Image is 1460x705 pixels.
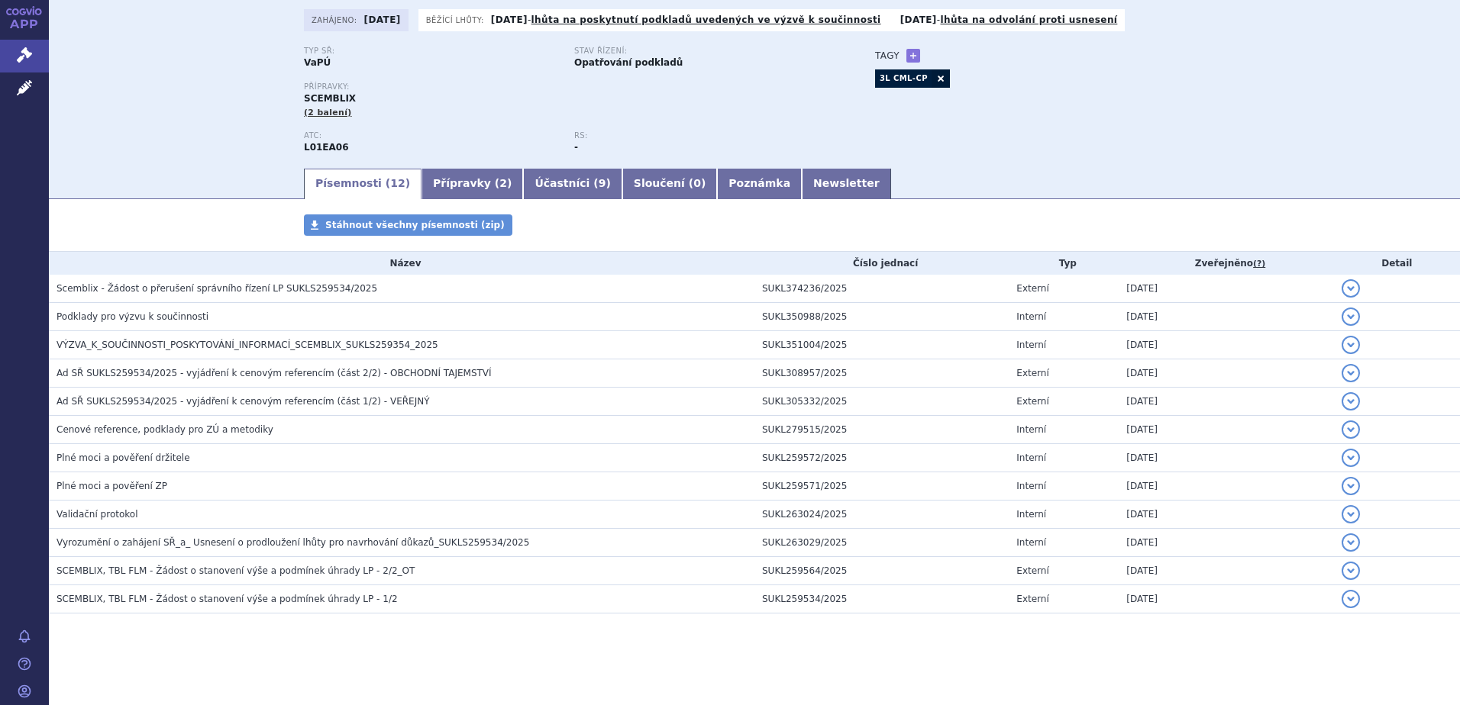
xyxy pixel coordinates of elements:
td: [DATE] [1119,331,1333,359]
strong: ASCIMINIB [304,142,349,153]
span: Interní [1016,311,1046,322]
span: 2 [499,177,507,189]
th: Detail [1334,252,1460,275]
span: Cenové reference, podklady pro ZÚ a metodiky [57,424,273,435]
span: Ad SŘ SUKLS259534/2025 - vyjádření k cenovým referencím (část 1/2) - VEŘEJNÝ [57,396,430,407]
td: SUKL259572/2025 [754,444,1009,472]
span: Zahájeno: [312,14,360,26]
span: SCEMBLIX, TBL FLM - Žádost o stanovení výše a podmínek úhrady LP - 2/2_OT [57,565,415,576]
td: SUKL350988/2025 [754,303,1009,331]
strong: [DATE] [491,14,528,25]
td: SUKL263024/2025 [754,501,1009,529]
button: detail [1342,420,1360,439]
span: Scemblix - Žádost o přerušení správního řízení LP SUKLS259534/2025 [57,283,377,294]
p: Typ SŘ: [304,47,559,56]
span: Validační protokol [57,509,138,520]
button: detail [1342,505,1360,523]
span: Stáhnout všechny písemnosti (zip) [325,220,505,230]
td: [DATE] [1119,416,1333,444]
button: detail [1342,364,1360,382]
td: [DATE] [1119,557,1333,585]
td: [DATE] [1119,501,1333,529]
a: Přípravky (2) [422,169,523,199]
button: detail [1342,562,1360,580]
button: detail [1342,336,1360,354]
td: SUKL374236/2025 [754,275,1009,303]
span: 12 [390,177,405,189]
span: Externí [1016,565,1048,576]
strong: [DATE] [364,14,401,25]
p: Přípravky: [304,82,845,92]
span: Interní [1016,452,1046,463]
button: detail [1342,449,1360,467]
button: detail [1342,279,1360,298]
a: Sloučení (0) [622,169,717,199]
span: SCEMBLIX [304,93,356,104]
td: SUKL279515/2025 [754,416,1009,444]
a: + [906,49,920,63]
strong: Opatřování podkladů [574,57,683,68]
button: detail [1342,590,1360,608]
span: Plné moci a pověření držitele [57,452,190,463]
a: Písemnosti (12) [304,169,422,199]
td: [DATE] [1119,472,1333,501]
span: SCEMBLIX, TBL FLM - Žádost o stanovení výše a podmínek úhrady LP - 1/2 [57,594,398,604]
th: Zveřejněno [1119,252,1333,275]
td: [DATE] [1119,275,1333,303]
a: 3L CML-CP [875,69,932,88]
button: detail [1342,533,1360,552]
button: detail [1342,477,1360,495]
td: SUKL305332/2025 [754,388,1009,416]
span: Podklady pro výzvu k součinnosti [57,311,208,322]
span: Ad SŘ SUKLS259534/2025 - vyjádření k cenovým referencím (část 2/2) - OBCHODNÍ TAJEMSTVÍ [57,368,492,378]
h3: Tagy [875,47,900,65]
td: [DATE] [1119,388,1333,416]
a: Stáhnout všechny písemnosti (zip) [304,214,512,236]
span: Externí [1016,396,1048,407]
td: [DATE] [1119,303,1333,331]
p: RS: [574,131,829,140]
td: [DATE] [1119,359,1333,388]
span: Interní [1016,481,1046,491]
button: detail [1342,392,1360,410]
a: Newsletter [802,169,891,199]
abbr: (?) [1253,259,1265,269]
button: detail [1342,307,1360,326]
span: Interní [1016,340,1046,350]
span: 9 [599,177,606,189]
td: SUKL259571/2025 [754,472,1009,501]
strong: VaPÚ [304,57,331,68]
p: Stav řízení: [574,47,829,56]
span: Externí [1016,368,1048,378]
td: SUKL351004/2025 [754,331,1009,359]
span: Interní [1016,537,1046,548]
a: lhůta na poskytnutí podkladů uvedených ve výzvě k součinnosti [531,14,881,25]
td: SUKL259534/2025 [754,585,1009,613]
a: lhůta na odvolání proti usnesení [940,14,1117,25]
span: Interní [1016,509,1046,520]
td: [DATE] [1119,529,1333,557]
span: Vyrozumění o zahájení SŘ_a_ Usnesení o prodloužení lhůty pro navrhování důkazů_SUKLS259534/2025 [57,537,529,548]
span: Interní [1016,424,1046,435]
strong: - [574,142,578,153]
p: - [900,14,1118,26]
span: Externí [1016,594,1048,604]
th: Typ [1009,252,1119,275]
td: SUKL308957/2025 [754,359,1009,388]
td: [DATE] [1119,585,1333,613]
span: Externí [1016,283,1048,294]
td: SUKL259564/2025 [754,557,1009,585]
th: Číslo jednací [754,252,1009,275]
p: ATC: [304,131,559,140]
span: VÝZVA_K_SOUČINNOSTI_POSKYTOVÁNÍ_INFORMACÍ_SCEMBLIX_SUKLS259354_2025 [57,340,438,350]
span: Plné moci a pověření ZP [57,481,167,491]
p: - [491,14,881,26]
strong: [DATE] [900,14,937,25]
span: Běžící lhůty: [426,14,487,26]
th: Název [49,252,754,275]
a: Poznámka [717,169,802,199]
td: SUKL263029/2025 [754,529,1009,557]
td: [DATE] [1119,444,1333,472]
span: 0 [693,177,701,189]
a: Účastníci (9) [523,169,622,199]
